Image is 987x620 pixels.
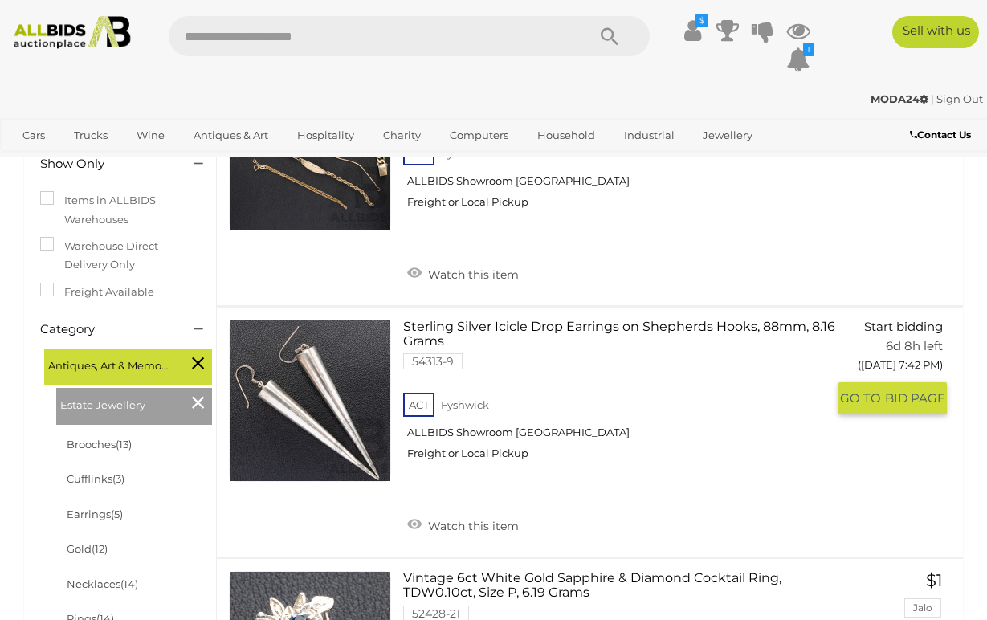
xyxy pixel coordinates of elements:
span: | [931,92,934,105]
a: Sell with us [892,16,979,48]
a: Watch this item [403,512,523,536]
a: Hospitality [287,122,365,149]
a: 1 [786,45,810,74]
a: Cars [12,122,55,149]
a: Watch this item [403,261,523,285]
label: Warehouse Direct - Delivery Only [40,237,200,275]
button: GO TOBID PAGE [838,382,947,414]
span: (3) [112,472,124,485]
span: Estate Jewellery [60,392,181,414]
a: Industrial [614,122,685,149]
img: Allbids.com.au [7,16,137,49]
i: 1 [803,43,814,56]
strong: MODA24 [871,92,928,105]
a: MODA24 [871,92,931,105]
a: Charity [373,122,431,149]
span: Watch this item [424,519,519,533]
a: Brooches(13) [67,438,132,451]
a: Sign Out [936,92,983,105]
a: Office [12,149,63,175]
a: Gold(12) [67,542,108,555]
a: Trucks [63,122,118,149]
a: Necklaces(14) [67,577,138,590]
i: $ [695,14,708,27]
a: Cufflinks(3) [67,472,124,485]
a: [GEOGRAPHIC_DATA] [133,149,268,175]
a: Collection of (4) Vintage Gold Tone Sterling Silver Bracelets, Including Diamond Set Name Plate B... [415,68,826,221]
span: GO TO [840,390,885,406]
a: Computers [439,122,519,149]
a: $ [680,16,704,45]
button: Search [569,16,650,56]
span: (14) [120,577,138,590]
span: Start bidding [864,319,943,334]
a: Wine [126,122,175,149]
a: Contact Us [910,126,975,144]
b: Contact Us [910,128,971,141]
label: Items in ALLBIDS Warehouses [40,191,200,229]
span: BID PAGE [885,390,945,406]
a: Start bidding 6d 8h left ([DATE] 7:42 PM) GO TOBID PAGE [850,320,947,416]
a: Antiques & Art [183,122,279,149]
h4: Category [40,323,169,337]
label: Freight Available [40,283,154,301]
span: Watch this item [424,267,519,282]
span: $1 [926,570,943,590]
span: (13) [116,438,132,451]
a: Sterling Silver Icicle Drop Earrings on Shepherds Hooks, 88mm, 8.16 Grams 54313-9 ACT Fyshwick AL... [415,320,826,472]
a: Sports [71,149,125,175]
span: (12) [92,542,108,555]
span: (5) [111,508,123,520]
span: Antiques, Art & Memorabilia [48,353,169,375]
h4: Show Only [40,157,169,171]
a: Earrings(5) [67,508,123,520]
a: Jewellery [692,122,763,149]
a: Household [527,122,606,149]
